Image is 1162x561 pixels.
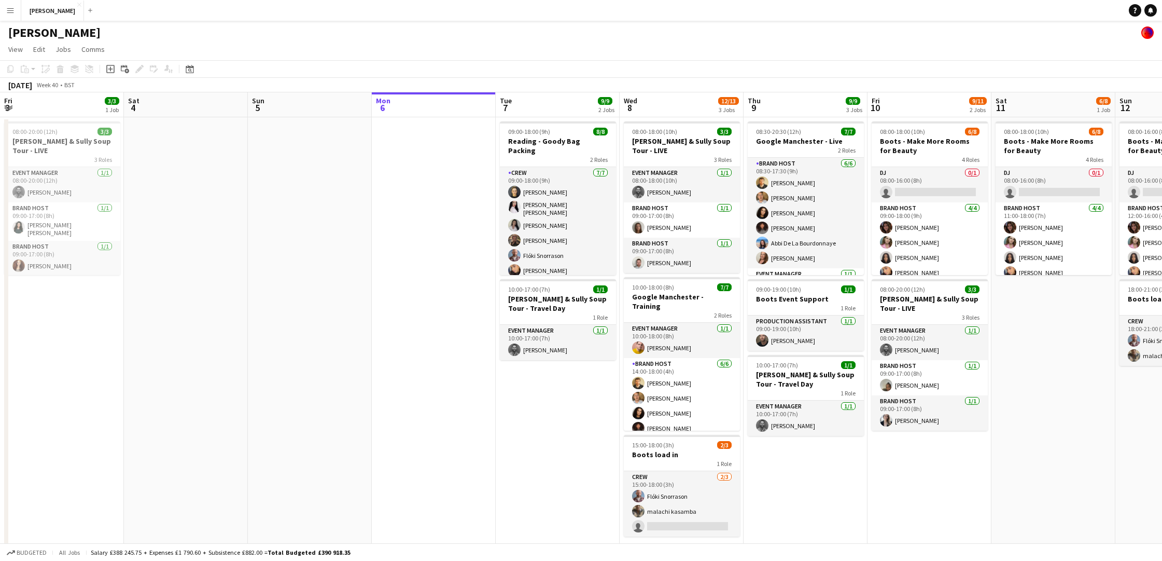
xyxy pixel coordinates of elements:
span: 3 [3,102,12,114]
app-card-role: DJ0/108:00-16:00 (8h) [872,167,988,202]
span: Sun [252,96,264,105]
h3: Reading - Goody Bag Packing [500,136,616,155]
span: 15:00-18:00 (3h) [632,441,674,449]
span: 6/8 [1096,97,1111,105]
app-card-role: Event Manager1/108:00-20:00 (12h)[PERSON_NAME] [4,167,120,202]
app-card-role: DJ0/108:00-16:00 (8h) [996,167,1112,202]
app-card-role: Brand Host4/411:00-18:00 (7h)[PERSON_NAME][PERSON_NAME][PERSON_NAME][PERSON_NAME] [996,202,1112,283]
span: Fri [872,96,880,105]
span: 4 Roles [962,156,979,163]
span: 1 Role [841,389,856,397]
div: 09:00-19:00 (10h)1/1Boots Event Support1 RoleProduction Assistant1/109:00-19:00 (10h)[PERSON_NAME] [748,279,864,351]
span: Sat [128,96,139,105]
h3: Google Manchester - Training [624,292,740,311]
span: 12/13 [718,97,739,105]
div: BST [64,81,75,89]
app-card-role: Production Assistant1/109:00-19:00 (10h)[PERSON_NAME] [748,316,864,351]
span: 9/9 [846,97,860,105]
span: 9/9 [598,97,612,105]
app-job-card: 10:00-18:00 (8h)7/7Google Manchester - Training2 RolesEvent Manager1/110:00-18:00 (8h)[PERSON_NAM... [624,277,740,431]
div: 08:30-20:30 (12h)7/7Google Manchester - Live2 RolesBrand Host6/608:30-17:30 (9h)[PERSON_NAME][PER... [748,121,864,275]
h3: Boots load in [624,450,740,459]
app-card-role: Brand Host6/614:00-18:00 (4h)[PERSON_NAME][PERSON_NAME][PERSON_NAME][PERSON_NAME] [624,358,740,469]
span: 9/11 [969,97,987,105]
app-card-role: Brand Host1/109:00-17:00 (8h)[PERSON_NAME] [4,241,120,276]
app-card-role: Crew7/709:00-18:00 (9h)[PERSON_NAME][PERSON_NAME] [PERSON_NAME][PERSON_NAME][PERSON_NAME]Flóki Sn... [500,167,616,296]
app-card-role: Brand Host1/109:00-17:00 (8h)[PERSON_NAME] [PERSON_NAME] [PERSON_NAME] [4,202,120,241]
span: 3 Roles [714,156,732,163]
span: Edit [33,45,45,54]
span: 08:00-20:00 (12h) [880,285,925,293]
a: Comms [77,43,109,56]
div: 08:00-18:00 (10h)6/8Boots - Make More Rooms for Beauty4 RolesDJ0/108:00-16:00 (8h) Brand Host4/41... [996,121,1112,275]
span: 1 Role [717,460,732,468]
button: [PERSON_NAME] [21,1,84,21]
span: 3 Roles [94,156,112,163]
app-card-role: Event Manager1/108:00-20:00 (12h)[PERSON_NAME] [872,325,988,360]
span: 4 [127,102,139,114]
h3: Boots - Make More Rooms for Beauty [996,136,1112,155]
span: 1 Role [593,313,608,321]
app-card-role: Event Manager1/108:00-18:00 (10h)[PERSON_NAME] [624,167,740,202]
app-job-card: 08:00-20:00 (12h)3/3[PERSON_NAME] & Sully Soup Tour - LIVE3 RolesEvent Manager1/108:00-20:00 (12h... [4,121,120,275]
span: 08:00-18:00 (10h) [880,128,925,135]
span: 10 [870,102,880,114]
app-card-role: Brand Host6/608:30-17:30 (9h)[PERSON_NAME][PERSON_NAME][PERSON_NAME][PERSON_NAME]Abbi De La Bourd... [748,158,864,268]
app-card-role: Event Manager1/110:00-18:00 (8h)[PERSON_NAME] [624,323,740,358]
span: 6 [374,102,390,114]
span: 1/1 [841,361,856,369]
span: 7/7 [717,283,732,291]
span: 08:00-18:00 (10h) [632,128,677,135]
span: 3/3 [717,128,732,135]
app-card-role: Brand Host1/109:00-17:00 (8h)[PERSON_NAME] [872,360,988,395]
app-card-role: Event Manager1/110:00-17:00 (7h)[PERSON_NAME] [748,401,864,436]
span: 10:00-18:00 (8h) [632,283,674,291]
span: 5 [250,102,264,114]
span: Budgeted [17,549,47,556]
span: 7/7 [841,128,856,135]
div: [DATE] [8,80,32,90]
span: 3 Roles [962,313,979,321]
h3: Google Manchester - Live [748,136,864,146]
span: Jobs [55,45,71,54]
span: Sun [1119,96,1132,105]
span: 12 [1118,102,1132,114]
button: Budgeted [5,547,48,558]
h3: [PERSON_NAME] & Sully Soup Tour - LIVE [624,136,740,155]
app-card-role: Crew2/315:00-18:00 (3h)Flóki Snorrasonmalachi kasamba [624,471,740,537]
app-card-role: Brand Host1/109:00-17:00 (8h)[PERSON_NAME] [624,238,740,273]
div: Salary £388 245.75 + Expenses £1 790.60 + Subsistence £882.00 = [91,549,351,556]
span: Tue [500,96,512,105]
span: 2 Roles [590,156,608,163]
span: 1/1 [841,285,856,293]
span: Total Budgeted £390 918.35 [268,549,351,556]
span: 09:00-19:00 (10h) [756,285,801,293]
span: 09:00-18:00 (9h) [508,128,550,135]
span: Comms [81,45,105,54]
span: Mon [376,96,390,105]
span: 08:00-18:00 (10h) [1004,128,1049,135]
span: 1/1 [593,285,608,293]
span: View [8,45,23,54]
div: 2 Jobs [598,106,614,114]
app-job-card: 09:00-18:00 (9h)8/8Reading - Goody Bag Packing2 RolesCrew7/709:00-18:00 (9h)[PERSON_NAME][PERSON_... [500,121,616,275]
app-card-role: Brand Host4/409:00-18:00 (9h)[PERSON_NAME][PERSON_NAME][PERSON_NAME][PERSON_NAME] [872,202,988,283]
span: Week 40 [34,81,60,89]
app-user-avatar: Tobin James [1141,26,1154,39]
app-card-role: Event Manager1/110:00-17:00 (7h)[PERSON_NAME] [500,325,616,360]
span: 3/3 [97,128,112,135]
app-job-card: 10:00-17:00 (7h)1/1[PERSON_NAME] & Sully Soup Tour - Travel Day1 RoleEvent Manager1/110:00-17:00 ... [748,355,864,436]
app-job-card: 08:00-18:00 (10h)6/8Boots - Make More Rooms for Beauty4 RolesDJ0/108:00-16:00 (8h) Brand Host4/40... [872,121,988,275]
div: 08:00-20:00 (12h)3/3[PERSON_NAME] & Sully Soup Tour - LIVE3 RolesEvent Manager1/108:00-20:00 (12h... [872,279,988,431]
h1: [PERSON_NAME] [8,25,101,40]
span: Thu [748,96,761,105]
app-job-card: 15:00-18:00 (3h)2/3Boots load in1 RoleCrew2/315:00-18:00 (3h)Flóki Snorrasonmalachi kasamba [624,435,740,537]
span: All jobs [57,549,82,556]
div: 1 Job [105,106,119,114]
app-card-role: Brand Host1/109:00-17:00 (8h)[PERSON_NAME] [624,202,740,238]
h3: [PERSON_NAME] & Sully Soup Tour - LIVE [872,294,988,313]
